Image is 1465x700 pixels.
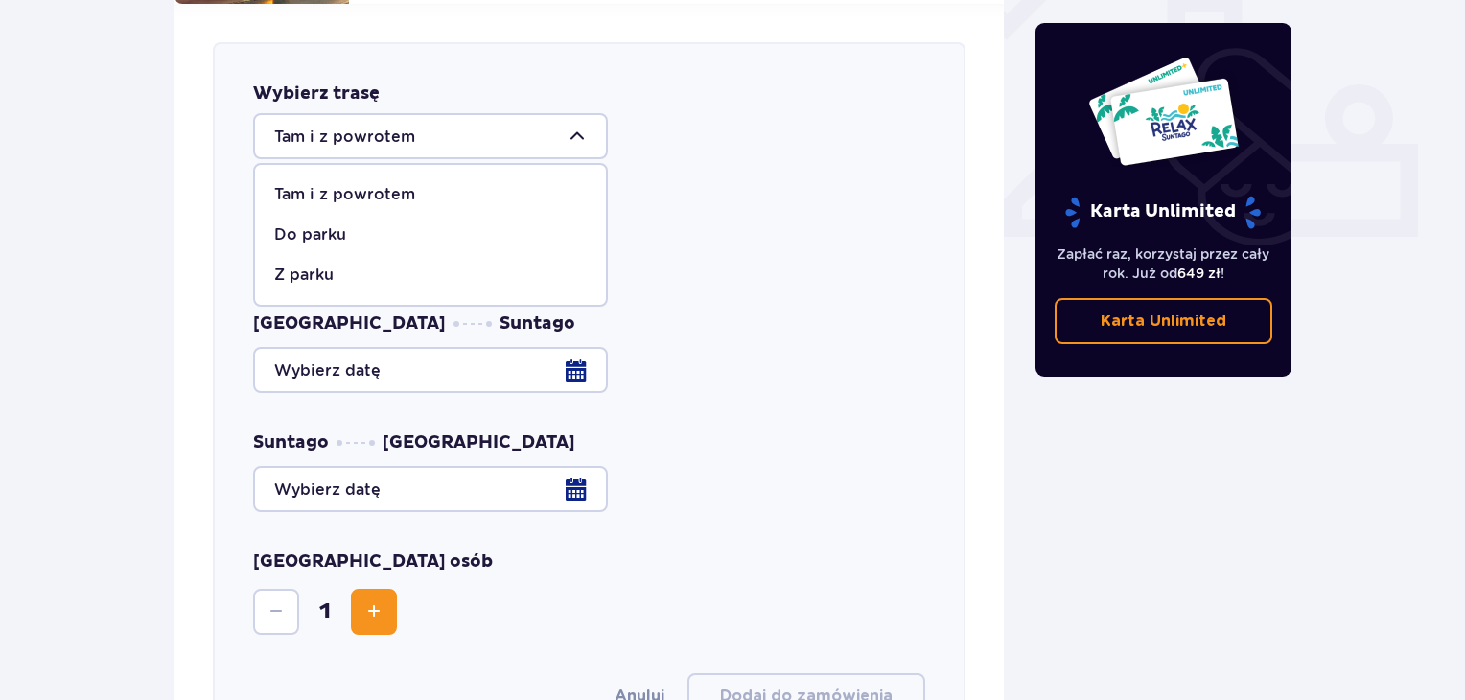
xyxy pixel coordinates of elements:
[253,432,329,455] span: Suntago
[274,184,415,205] p: Tam i z powrotem
[500,313,575,336] span: Suntago
[337,440,375,446] img: dots
[253,313,446,336] span: [GEOGRAPHIC_DATA]
[1055,298,1273,344] a: Karta Unlimited
[274,224,346,245] p: Do parku
[253,550,493,573] p: [GEOGRAPHIC_DATA] osób
[1055,245,1273,283] p: Zapłać raz, korzystaj przez cały rok. Już od !
[351,589,397,635] button: Increase
[383,432,575,455] span: [GEOGRAPHIC_DATA]
[1101,311,1226,332] p: Karta Unlimited
[253,589,299,635] button: Decrease
[253,82,380,105] p: Wybierz trasę
[1063,196,1263,229] p: Karta Unlimited
[274,265,334,286] p: Z parku
[303,597,347,626] span: 1
[1177,266,1221,281] span: 649 zł
[453,321,492,327] img: dots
